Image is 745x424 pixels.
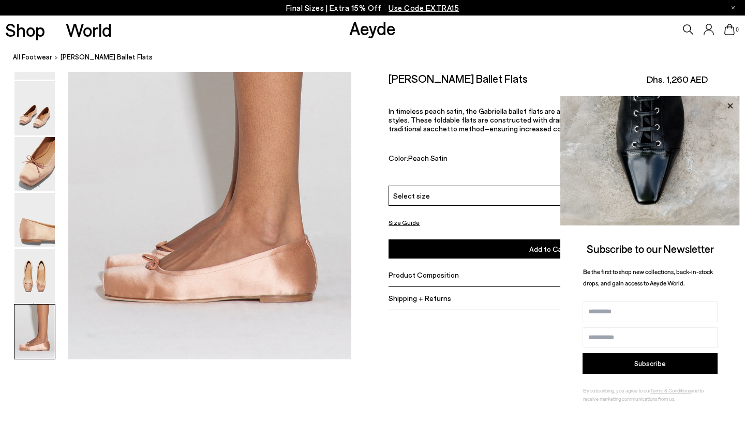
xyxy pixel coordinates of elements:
[529,245,568,253] span: Add to Cart
[647,73,708,86] span: Dhs. 1,260 AED
[560,96,740,225] img: ca3f721fb6ff708a270709c41d776025.jpg
[389,107,690,133] span: In timeless peach satin, the Gabriella ballet flats are an elevated version of traditional ballet...
[13,52,52,63] a: All Footwear
[349,17,396,39] a: Aeyde
[583,387,650,393] span: By subscribing, you agree to our
[393,190,430,201] span: Select size
[14,137,55,191] img: Gabriella Satin Ballet Flats - Image 3
[650,387,691,393] a: Terms & Conditions
[389,239,708,259] button: Add to Cart
[14,193,55,247] img: Gabriella Satin Ballet Flats - Image 4
[14,249,55,303] img: Gabriella Satin Ballet Flats - Image 5
[14,305,55,359] img: Gabriella Satin Ballet Flats - Image 6
[389,270,459,279] span: Product Composition
[389,72,528,85] h2: [PERSON_NAME] Ballet Flats
[408,153,448,162] span: Peach Satin
[389,294,451,302] span: Shipping + Returns
[389,153,660,165] div: Color:
[5,21,45,39] a: Shop
[14,81,55,135] img: Gabriella Satin Ballet Flats - Image 2
[61,52,153,63] span: [PERSON_NAME] Ballet Flats
[587,242,714,255] span: Subscribe to our Newsletter
[389,216,420,229] button: Size Guide
[583,353,718,374] button: Subscribe
[286,2,459,14] p: Final Sizes | Extra 15% Off
[66,21,112,39] a: World
[724,24,735,35] a: 0
[389,3,459,12] span: Navigate to /collections/ss25-final-sizes
[13,43,745,72] nav: breadcrumb
[735,27,740,33] span: 0
[583,268,713,287] span: Be the first to shop new collections, back-in-stock drops, and gain access to Aeyde World.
